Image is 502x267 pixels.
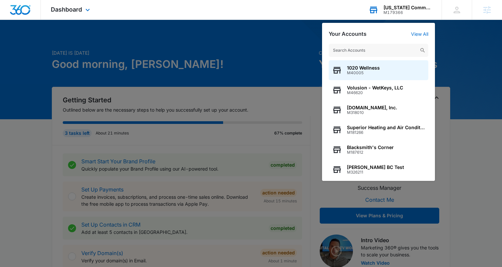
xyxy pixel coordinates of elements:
button: Superior Heating and Air ConditioningM181266 [329,120,428,140]
span: Superior Heating and Air Conditioning [347,125,425,130]
span: [DOMAIN_NAME], Inc. [347,105,397,110]
span: M326211 [347,170,404,175]
span: 1020 Wellness [347,65,380,71]
span: Dashboard [51,6,82,13]
span: M181266 [347,130,425,135]
span: Blacksmith's Corner [347,145,394,150]
span: Volusion - WetKeys, LLC [347,85,403,90]
span: M318010 [347,110,397,115]
input: Search Accounts [329,44,428,57]
button: Volusion - WetKeys, LLCM46620 [329,80,428,100]
span: M40005 [347,71,380,75]
button: [DOMAIN_NAME], Inc.M318010 [329,100,428,120]
button: Blacksmith's CornerM187612 [329,140,428,160]
h2: Your Accounts [329,31,367,37]
span: M46620 [347,90,403,95]
button: 1020 WellnessM40005 [329,60,428,80]
button: [PERSON_NAME] BC TestM326211 [329,160,428,180]
div: account id [383,10,432,15]
span: [PERSON_NAME] BC Test [347,165,404,170]
div: account name [383,5,432,10]
span: M187612 [347,150,394,155]
a: View All [411,31,428,37]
